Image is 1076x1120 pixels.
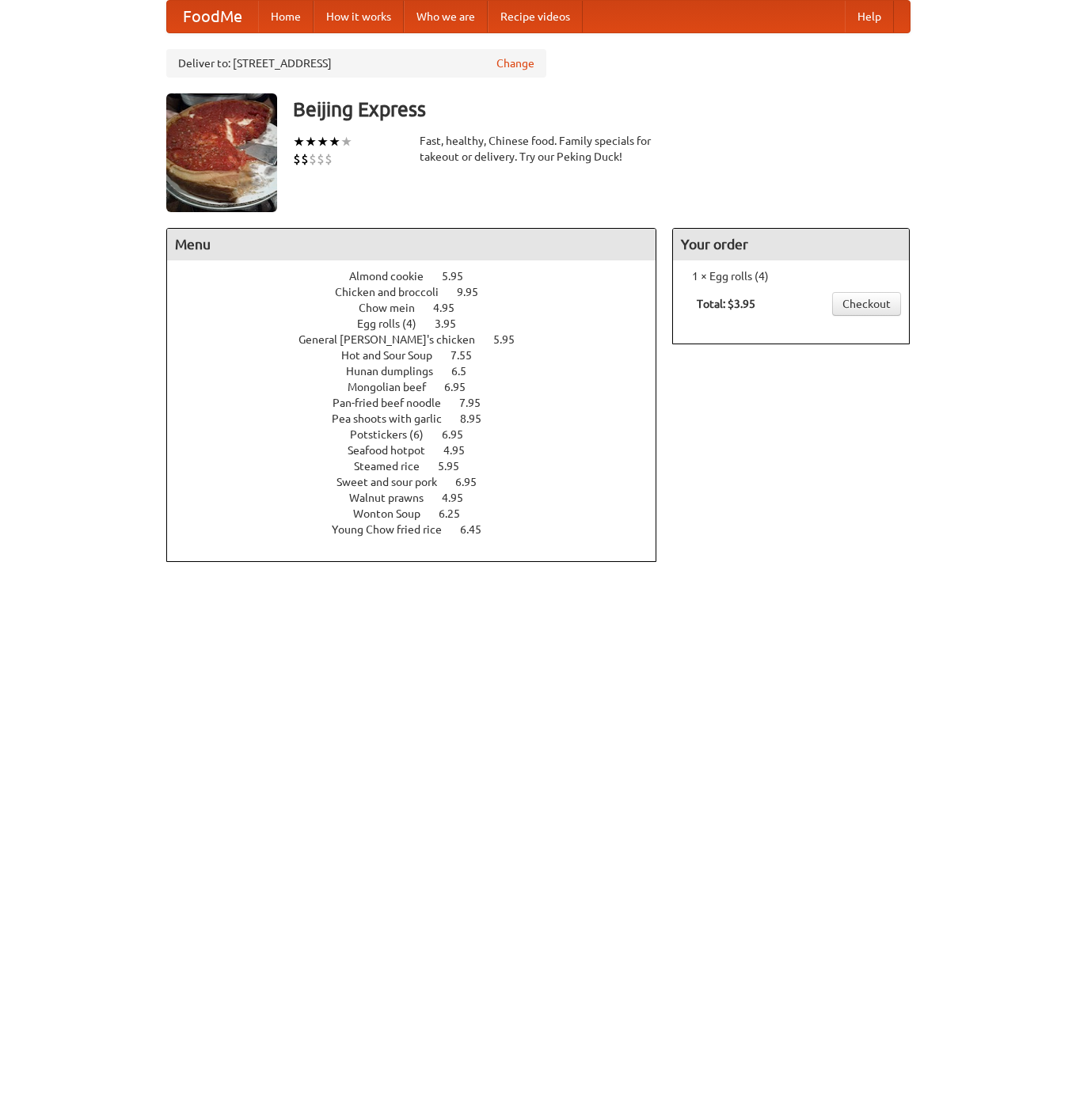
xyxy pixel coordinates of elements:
[433,302,470,314] span: 4.95
[354,460,489,473] a: Steamed rice 5.95
[332,412,458,425] span: Pea shoots with garlic
[166,93,277,212] img: angular.jpg
[166,49,546,78] div: Deliver to: [STREET_ADDRESS]
[341,349,448,362] span: Hot and Sour Soup
[457,286,494,298] span: 9.95
[335,286,454,298] span: Chicken and broccoli
[404,1,488,32] a: Who we are
[332,412,511,425] a: Pea shoots with garlic 8.95
[673,229,909,260] h4: Your order
[317,150,325,168] li: $
[451,349,488,362] span: 7.55
[439,507,476,520] span: 6.25
[258,1,314,32] a: Home
[333,397,457,409] span: Pan-fried beef noodle
[348,381,495,393] a: Mongolian beef 6.95
[349,270,492,283] a: Almond cookie 5.95
[293,93,911,125] h3: Beijing Express
[349,492,439,504] span: Walnut prawns
[357,317,432,330] span: Egg rolls (4)
[317,133,329,150] li: ★
[350,428,492,441] a: Potstickers (6) 6.95
[341,349,501,362] a: Hot and Sour Soup 7.55
[359,302,431,314] span: Chow mein
[444,381,481,393] span: 6.95
[697,298,755,310] b: Total: $3.95
[333,397,510,409] a: Pan-fried beef noodle 7.95
[335,286,508,298] a: Chicken and broccoli 9.95
[350,428,439,441] span: Potstickers (6)
[353,507,489,520] a: Wonton Soup 6.25
[442,428,479,441] span: 6.95
[349,492,492,504] a: Walnut prawns 4.95
[435,317,472,330] span: 3.95
[346,365,449,378] span: Hunan dumplings
[354,460,435,473] span: Steamed rice
[332,523,458,536] span: Young Chow fried rice
[460,523,497,536] span: 6.45
[459,397,496,409] span: 7.95
[442,270,479,283] span: 5.95
[455,476,492,488] span: 6.95
[349,270,439,283] span: Almond cookie
[346,365,496,378] a: Hunan dumplings 6.5
[301,150,309,168] li: $
[359,302,484,314] a: Chow mein 4.95
[298,333,544,346] a: General [PERSON_NAME]'s chicken 5.95
[305,133,317,150] li: ★
[293,133,305,150] li: ★
[493,333,530,346] span: 5.95
[340,133,352,150] li: ★
[488,1,583,32] a: Recipe videos
[451,365,482,378] span: 6.5
[167,229,656,260] h4: Menu
[348,444,441,457] span: Seafood hotpot
[681,268,901,284] li: 1 × Egg rolls (4)
[293,150,301,168] li: $
[357,317,485,330] a: Egg rolls (4) 3.95
[314,1,404,32] a: How it works
[329,133,340,150] li: ★
[167,1,258,32] a: FoodMe
[832,292,901,316] a: Checkout
[496,55,534,71] a: Change
[353,507,436,520] span: Wonton Soup
[420,133,657,165] div: Fast, healthy, Chinese food. Family specials for takeout or delivery. Try our Peking Duck!
[442,492,479,504] span: 4.95
[348,444,494,457] a: Seafood hotpot 4.95
[443,444,481,457] span: 4.95
[348,381,442,393] span: Mongolian beef
[460,412,497,425] span: 8.95
[845,1,894,32] a: Help
[309,150,317,168] li: $
[325,150,333,168] li: $
[332,523,511,536] a: Young Chow fried rice 6.45
[438,460,475,473] span: 5.95
[298,333,491,346] span: General [PERSON_NAME]'s chicken
[336,476,453,488] span: Sweet and sour pork
[336,476,506,488] a: Sweet and sour pork 6.95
